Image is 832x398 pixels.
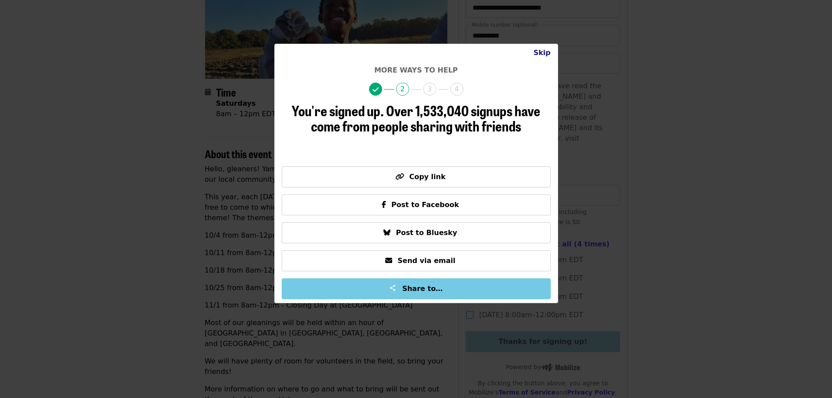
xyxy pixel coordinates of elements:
i: facebook-f icon [382,201,386,209]
button: Share to… [282,278,551,299]
i: link icon [395,173,404,181]
button: Close [526,44,557,62]
span: Post to Bluesky [396,228,457,237]
i: bluesky icon [383,228,390,237]
span: 4 [450,83,463,96]
button: Post to Bluesky [282,222,551,243]
span: Post to Facebook [391,201,459,209]
span: 2 [396,83,409,96]
button: Copy link [282,166,551,187]
span: Over 1,533,040 signups have come from people sharing with friends [311,100,540,136]
span: Send via email [397,256,455,265]
span: Share to… [402,284,443,293]
span: 3 [423,83,436,96]
span: You're signed up. [292,100,384,121]
span: More ways to help [374,66,458,74]
i: envelope icon [385,256,392,265]
span: Copy link [409,173,445,181]
button: Post to Facebook [282,194,551,215]
button: Send via email [282,250,551,271]
i: check icon [373,86,379,94]
img: Share [389,284,396,291]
